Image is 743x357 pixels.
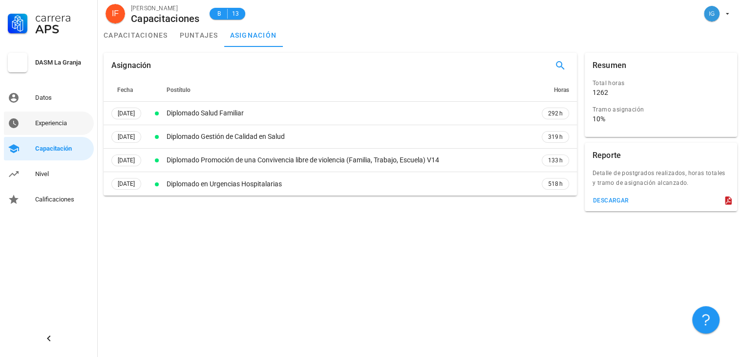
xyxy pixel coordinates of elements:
div: Datos [35,94,90,102]
span: B [215,9,223,19]
span: 319 h [548,132,563,142]
span: [DATE] [118,132,135,142]
div: Carrera [35,12,90,23]
div: descargar [593,197,629,204]
span: 518 h [548,179,563,189]
span: [DATE] [118,108,135,119]
span: 13 [232,9,239,19]
div: Nivel [35,170,90,178]
button: descargar [589,194,633,207]
span: 133 h [548,156,563,165]
a: Calificaciones [4,188,94,211]
a: asignación [224,23,283,47]
div: Resumen [593,53,626,78]
span: Fecha [117,87,133,93]
div: Detalle de postgrados realizados, horas totales y tramo de asignación alcanzado. [585,168,737,194]
div: Capacitación [35,145,90,153]
div: DASM La Granja [35,59,90,67]
div: Asignación [111,53,151,78]
span: 292 h [548,109,563,118]
th: Horas [534,78,577,102]
div: [PERSON_NAME] [131,3,200,13]
div: 1262 [593,88,608,97]
div: Capacitaciones [131,13,200,24]
div: Diplomado Salud Familiar [167,108,532,118]
th: Postítulo [165,78,534,102]
a: capacitaciones [98,23,174,47]
div: Total horas [593,78,722,88]
span: Postítulo [167,87,191,93]
div: Experiencia [35,119,90,127]
div: Calificaciones [35,196,90,203]
div: Tramo asignación [593,105,722,114]
span: Horas [554,87,569,93]
a: Capacitación [4,137,94,160]
div: Diplomado en Urgencias Hospitalarias [167,179,532,189]
div: APS [35,23,90,35]
span: [DATE] [118,155,135,166]
th: Fecha [104,78,149,102]
div: Reporte [593,143,621,168]
span: IF [112,4,119,23]
span: [DATE] [118,178,135,189]
a: Experiencia [4,112,94,135]
div: avatar [106,4,125,23]
a: puntajes [174,23,224,47]
div: avatar [704,6,720,22]
div: Diplomado Gestión de Calidad en Salud [167,132,532,142]
a: Datos [4,86,94,110]
div: 10% [593,114,605,123]
a: Nivel [4,162,94,186]
div: Diplomado Promoción de una Convivencia libre de violencia (Familia, Trabajo, Escuela) V14 [167,155,532,165]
